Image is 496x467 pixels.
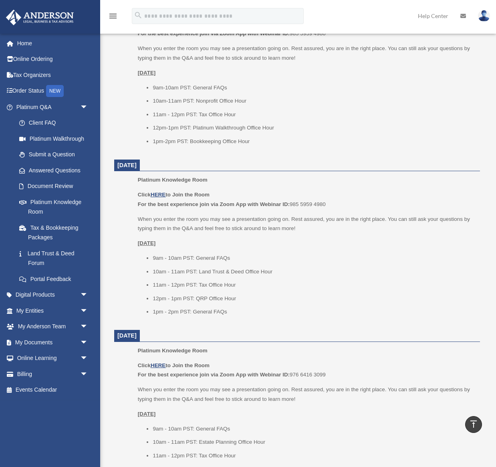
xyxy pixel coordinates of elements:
[138,411,156,417] u: [DATE]
[6,303,100,319] a: My Entitiesarrow_drop_down
[153,267,474,277] li: 10am - 11am PST: Land Trust & Deed Office Hour
[108,14,118,21] a: menu
[478,10,490,22] img: User Pic
[138,361,474,380] p: 976 6416 3099
[138,372,290,378] b: For the best experience join via Zoom App with Webinar ID:
[138,70,156,76] u: [DATE]
[138,348,208,354] span: Platinum Knowledge Room
[11,131,100,147] a: Platinum Walkthrough
[6,67,100,83] a: Tax Organizers
[80,303,96,319] span: arrow_drop_down
[80,350,96,367] span: arrow_drop_down
[4,10,76,25] img: Anderson Advisors Platinum Portal
[80,334,96,351] span: arrow_drop_down
[6,99,100,115] a: Platinum Q&Aarrow_drop_down
[6,366,100,382] a: Billingarrow_drop_down
[138,362,210,368] b: Click to Join the Room
[138,190,474,209] p: 985 5959 4980
[11,220,100,245] a: Tax & Bookkeeping Packages
[138,240,156,246] u: [DATE]
[46,85,64,97] div: NEW
[138,192,210,198] b: Click to Join the Room
[6,35,100,51] a: Home
[138,214,474,233] p: When you enter the room you may see a presentation going on. Rest assured, you are in the right p...
[80,366,96,382] span: arrow_drop_down
[6,334,100,350] a: My Documentsarrow_drop_down
[138,201,290,207] b: For the best experience join via Zoom App with Webinar ID:
[11,194,96,220] a: Platinum Knowledge Room
[153,424,474,434] li: 9am - 10am PST: General FAQs
[153,437,474,447] li: 10am - 11am PST: Estate Planning Office Hour
[153,253,474,263] li: 9am - 10am PST: General FAQs
[11,271,100,287] a: Portal Feedback
[153,96,474,106] li: 10am-11am PST: Nonprofit Office Hour
[153,280,474,290] li: 11am - 12pm PST: Tax Office Hour
[6,51,100,67] a: Online Ordering
[153,83,474,93] li: 9am-10am PST: General FAQs
[153,110,474,119] li: 11am - 12pm PST: Tax Office Hour
[153,137,474,146] li: 1pm-2pm PST: Bookkeeping Office Hour
[6,350,100,366] a: Online Learningarrow_drop_down
[6,83,100,99] a: Order StatusNEW
[80,99,96,115] span: arrow_drop_down
[11,245,100,271] a: Land Trust & Deed Forum
[108,11,118,21] i: menu
[153,294,474,303] li: 12pm - 1pm PST: QRP Office Hour
[138,177,208,183] span: Platinum Knowledge Room
[138,44,474,63] p: When you enter the room you may see a presentation going on. Rest assured, you are in the right p...
[153,451,474,461] li: 11am - 12pm PST: Tax Office Hour
[117,162,137,168] span: [DATE]
[469,419,478,429] i: vertical_align_top
[11,147,100,163] a: Submit a Question
[6,382,100,398] a: Events Calendar
[11,178,100,194] a: Document Review
[153,123,474,133] li: 12pm-1pm PST: Platinum Walkthrough Office Hour
[11,162,100,178] a: Answered Questions
[6,287,100,303] a: Digital Productsarrow_drop_down
[6,319,100,335] a: My Anderson Teamarrow_drop_down
[151,362,165,368] a: HERE
[80,319,96,335] span: arrow_drop_down
[153,307,474,317] li: 1pm - 2pm PST: General FAQs
[11,115,100,131] a: Client FAQ
[138,385,474,404] p: When you enter the room you may see a presentation going on. Rest assured, you are in the right p...
[134,11,143,20] i: search
[151,192,165,198] a: HERE
[117,332,137,339] span: [DATE]
[80,287,96,303] span: arrow_drop_down
[465,416,482,433] a: vertical_align_top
